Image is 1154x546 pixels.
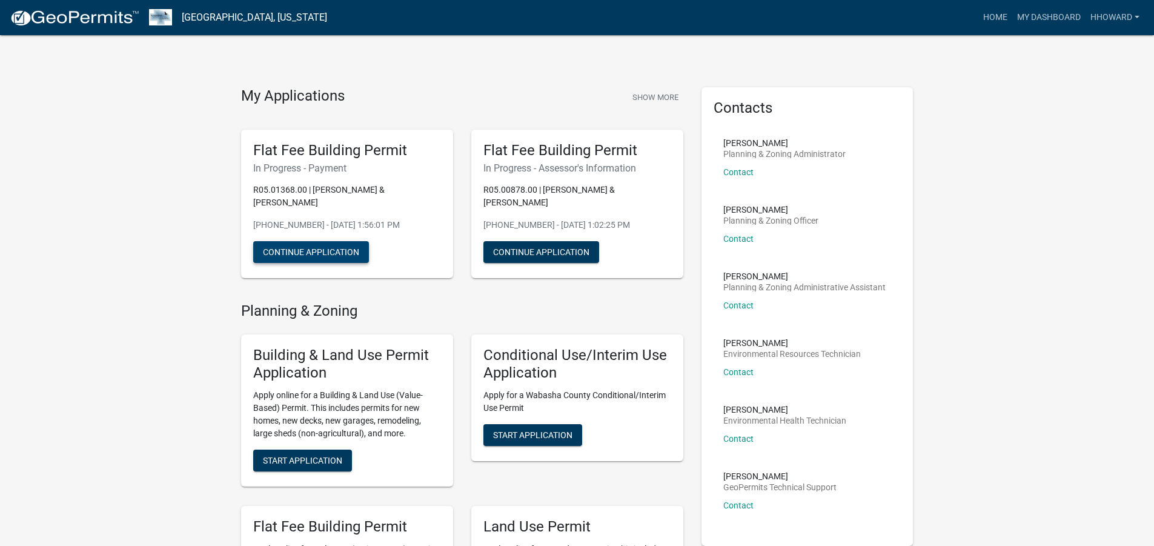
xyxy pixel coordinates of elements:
a: [GEOGRAPHIC_DATA], [US_STATE] [182,7,327,28]
p: [PHONE_NUMBER] - [DATE] 1:02:25 PM [483,219,671,231]
button: Continue Application [253,241,369,263]
h5: Flat Fee Building Permit [253,142,441,159]
h6: In Progress - Assessor's Information [483,162,671,174]
p: R05.00878.00 | [PERSON_NAME] & [PERSON_NAME] [483,184,671,209]
p: Planning & Zoning Administrator [723,150,846,158]
button: Continue Application [483,241,599,263]
a: Contact [723,501,754,510]
p: [PERSON_NAME] [723,205,818,214]
h5: Land Use Permit [483,518,671,536]
a: Contact [723,234,754,244]
h4: Planning & Zoning [241,302,683,320]
p: [PHONE_NUMBER] - [DATE] 1:56:01 PM [253,219,441,231]
p: [PERSON_NAME] [723,139,846,147]
h6: In Progress - Payment [253,162,441,174]
p: Apply online for a Building & Land Use (Value-Based) Permit. This includes permits for new homes,... [253,389,441,440]
p: Environmental Health Technician [723,416,846,425]
button: Show More [628,87,683,107]
img: Wabasha County, Minnesota [149,9,172,25]
p: Planning & Zoning Administrative Assistant [723,283,886,291]
p: R05.01368.00 | [PERSON_NAME] & [PERSON_NAME] [253,184,441,209]
p: Apply for a Wabasha County Conditional/Interim Use Permit [483,389,671,414]
p: Environmental Resources Technician [723,350,861,358]
a: Contact [723,167,754,177]
p: [PERSON_NAME] [723,405,846,414]
a: Hhoward [1086,6,1144,29]
h5: Conditional Use/Interim Use Application [483,347,671,382]
a: Home [978,6,1012,29]
a: Contact [723,434,754,444]
h5: Building & Land Use Permit Application [253,347,441,382]
span: Start Application [493,430,572,439]
p: [PERSON_NAME] [723,272,886,281]
h5: Flat Fee Building Permit [483,142,671,159]
p: [PERSON_NAME] [723,339,861,347]
h4: My Applications [241,87,345,105]
a: Contact [723,301,754,310]
h5: Contacts [714,99,901,117]
p: Planning & Zoning Officer [723,216,818,225]
button: Start Application [483,424,582,446]
button: Start Application [253,450,352,471]
a: Contact [723,367,754,377]
h5: Flat Fee Building Permit [253,518,441,536]
p: [PERSON_NAME] [723,472,837,481]
a: My Dashboard [1012,6,1086,29]
span: Start Application [263,455,342,465]
p: GeoPermits Technical Support [723,483,837,491]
